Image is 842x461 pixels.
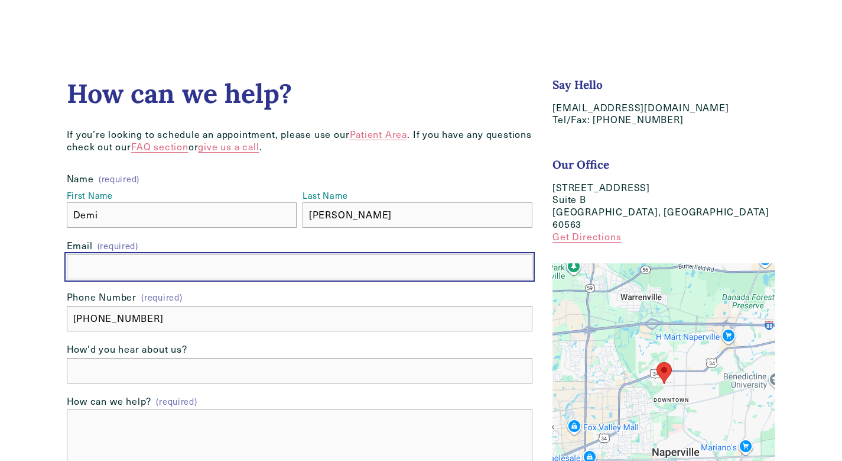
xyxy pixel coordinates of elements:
[67,78,533,109] h2: How can we help?
[552,182,775,243] p: [STREET_ADDRESS] Suite B [GEOGRAPHIC_DATA], [GEOGRAPHIC_DATA] 60563
[303,190,532,202] div: Last Name
[552,102,775,127] p: [EMAIL_ADDRESS][DOMAIN_NAME] Tel/Fax: [PHONE_NUMBER]
[67,240,93,252] span: Email
[67,173,94,185] span: Name
[97,240,138,252] span: (required)
[141,293,182,301] span: (required)
[656,362,672,384] div: Ivy Lane Counseling 618 West 5th Ave Suite B Naperville, IL 60563
[552,230,621,243] a: Get Directions
[99,175,139,183] span: (required)
[67,343,187,356] span: How'd you hear about us?
[67,395,152,408] span: How can we help?
[552,78,603,92] strong: Say Hello
[67,190,297,202] div: First Name
[156,396,197,407] span: (required)
[198,140,259,153] a: give us a call
[131,140,188,153] a: FAQ section
[67,291,137,304] span: Phone Number
[67,128,533,153] p: If you’re looking to schedule an appointment, please use our . If you have any questions check ou...
[350,128,408,140] a: Patient Area
[552,157,609,172] strong: Our Office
